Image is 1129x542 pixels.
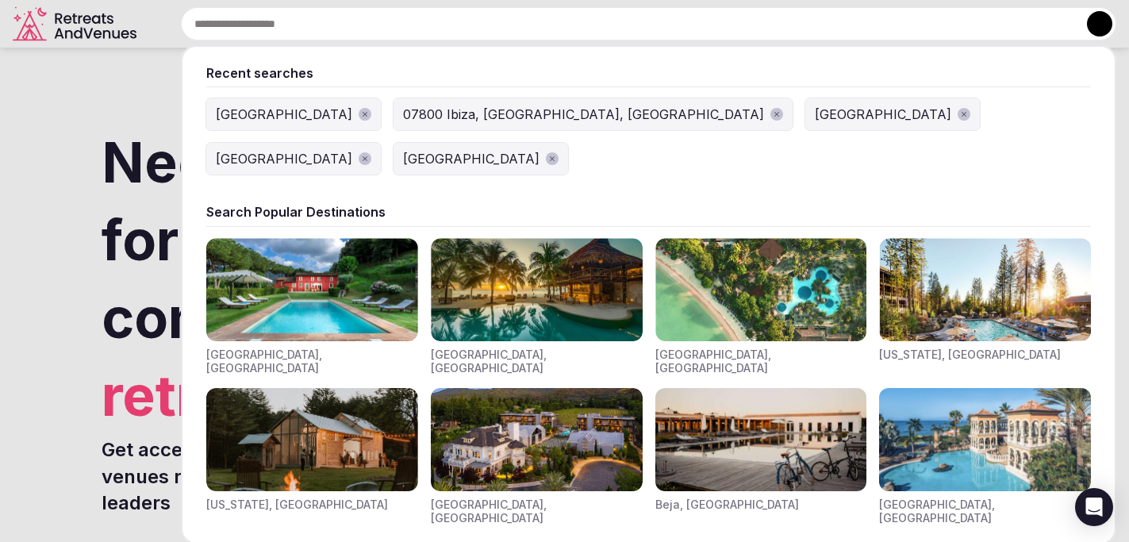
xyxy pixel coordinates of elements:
div: [GEOGRAPHIC_DATA] [216,149,352,168]
div: [GEOGRAPHIC_DATA], [GEOGRAPHIC_DATA] [206,348,418,375]
div: [GEOGRAPHIC_DATA], [GEOGRAPHIC_DATA] [431,498,643,525]
div: [GEOGRAPHIC_DATA], [GEOGRAPHIC_DATA] [431,348,643,375]
div: [GEOGRAPHIC_DATA] [403,149,540,168]
div: [GEOGRAPHIC_DATA] [216,105,352,124]
div: Visit venues for Riviera Maya, Mexico [431,238,643,375]
button: [GEOGRAPHIC_DATA] [206,143,381,175]
img: Visit venues for Napa Valley, USA [431,388,643,491]
div: Recent searches [206,64,1091,82]
button: [GEOGRAPHIC_DATA] [394,143,568,175]
button: [GEOGRAPHIC_DATA] [805,98,980,130]
img: Visit venues for Indonesia, Bali [655,238,867,341]
img: Visit venues for New York, USA [206,388,418,491]
div: Visit venues for New York, USA [206,388,418,525]
img: Visit venues for Canarias, Spain [879,388,1091,491]
button: [GEOGRAPHIC_DATA] [206,98,381,130]
div: Visit venues for Toscana, Italy [206,238,418,375]
div: Visit venues for California, USA [879,238,1091,375]
div: [GEOGRAPHIC_DATA], [GEOGRAPHIC_DATA] [879,498,1091,525]
div: Visit venues for Canarias, Spain [879,388,1091,525]
div: Visit venues for Indonesia, Bali [655,238,867,375]
div: [US_STATE], [GEOGRAPHIC_DATA] [879,348,1061,362]
div: 07800 Ibiza, [GEOGRAPHIC_DATA], [GEOGRAPHIC_DATA] [403,105,764,124]
img: Visit venues for Toscana, Italy [206,238,418,341]
img: Visit venues for Riviera Maya, Mexico [431,238,643,341]
div: [GEOGRAPHIC_DATA], [GEOGRAPHIC_DATA] [655,348,867,375]
button: 07800 Ibiza, [GEOGRAPHIC_DATA], [GEOGRAPHIC_DATA] [394,98,793,130]
div: Beja, [GEOGRAPHIC_DATA] [655,498,799,512]
div: Search Popular Destinations [206,203,1091,221]
div: [GEOGRAPHIC_DATA] [815,105,951,124]
img: Visit venues for Beja, Portugal [655,388,867,491]
div: Visit venues for Napa Valley, USA [431,388,643,525]
img: Visit venues for California, USA [879,238,1091,341]
div: [US_STATE], [GEOGRAPHIC_DATA] [206,498,388,512]
div: Open Intercom Messenger [1075,488,1113,526]
div: Visit venues for Beja, Portugal [655,388,867,525]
